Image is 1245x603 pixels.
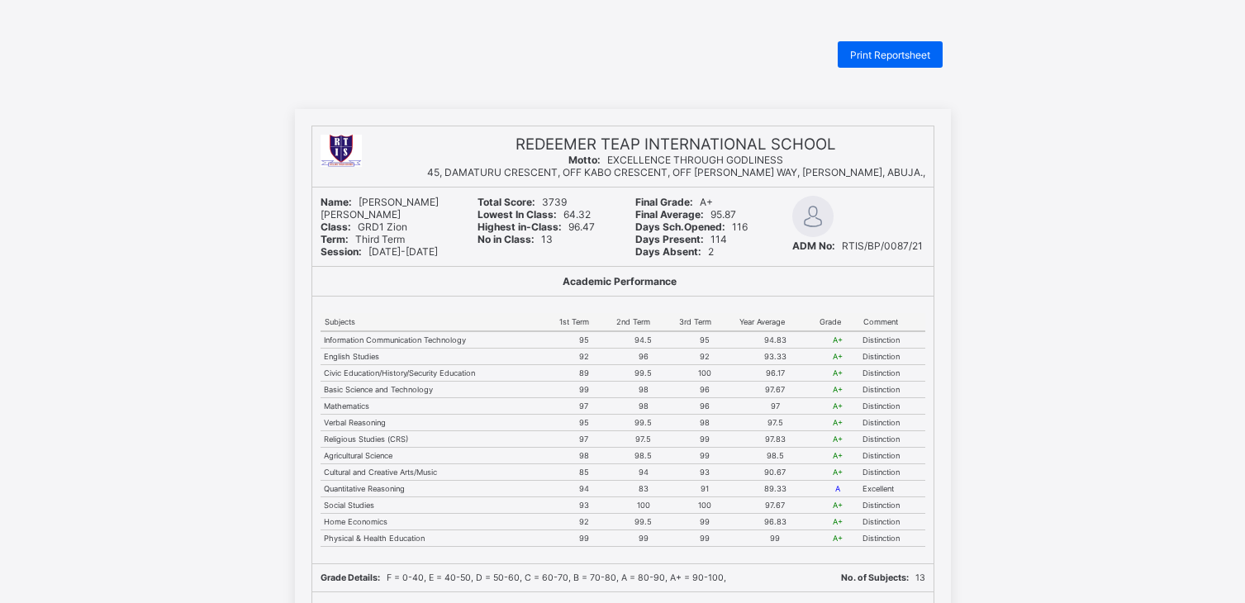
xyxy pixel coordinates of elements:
td: 98 [612,398,675,415]
td: 97.67 [735,497,815,514]
td: 99 [675,431,735,448]
td: 97.5 [612,431,675,448]
td: Cultural and Creative Arts/Music [321,464,556,481]
td: 93 [675,464,735,481]
td: 97 [555,398,612,415]
span: A+ [635,196,713,208]
span: 64.32 [478,208,591,221]
b: Name: [321,196,352,208]
span: 95.87 [635,208,736,221]
td: A [815,481,860,497]
td: 99.5 [612,514,675,530]
td: Information Communication Technology [321,331,556,349]
td: 93.33 [735,349,815,365]
td: Distinction [859,398,924,415]
span: 96.47 [478,221,595,233]
td: 93 [555,497,612,514]
td: A+ [815,331,860,349]
td: 99 [555,382,612,398]
td: 97.5 [735,415,815,431]
b: Highest in-Class: [478,221,562,233]
td: Mathematics [321,398,556,415]
td: 94 [555,481,612,497]
b: Lowest In Class: [478,208,557,221]
b: Total Score: [478,196,535,208]
td: Distinction [859,431,924,448]
span: 13 [841,572,925,583]
td: A+ [815,365,860,382]
td: A+ [815,448,860,464]
td: English Studies [321,349,556,365]
td: 89 [555,365,612,382]
b: Class: [321,221,351,233]
b: Grade Details: [321,572,380,583]
span: EXCELLENCE THROUGH GODLINESS [568,154,783,166]
td: 94 [612,464,675,481]
td: Distinction [859,331,924,349]
b: Days Absent: [635,245,701,258]
td: 96.17 [735,365,815,382]
span: 116 [635,221,748,233]
td: 90.67 [735,464,815,481]
td: A+ [815,415,860,431]
td: 98.5 [612,448,675,464]
td: A+ [815,530,860,547]
td: 98 [555,448,612,464]
span: [PERSON_NAME] [PERSON_NAME] [321,196,439,221]
td: 97 [555,431,612,448]
td: A+ [815,382,860,398]
td: 99 [612,530,675,547]
td: 98 [612,382,675,398]
span: Third Term [321,233,405,245]
td: 92 [555,349,612,365]
td: A+ [815,497,860,514]
td: 89.33 [735,481,815,497]
td: Religious Studies (CRS) [321,431,556,448]
td: 99 [675,514,735,530]
td: 92 [675,349,735,365]
td: 96.83 [735,514,815,530]
td: 96 [675,398,735,415]
td: Distinction [859,365,924,382]
td: Excellent [859,481,924,497]
th: Subjects [321,313,556,331]
td: 99 [675,448,735,464]
b: Days Sch.Opened: [635,221,725,233]
td: 98 [675,415,735,431]
td: 94.83 [735,331,815,349]
td: Distinction [859,448,924,464]
th: Comment [859,313,924,331]
td: Quantitative Reasoning [321,481,556,497]
th: 2nd Term [612,313,675,331]
span: 45, DAMATURU CRESCENT, OFF KABO CRESCENT, OFF [PERSON_NAME] WAY, [PERSON_NAME], ABUJA., [427,166,925,178]
td: A+ [815,349,860,365]
b: Days Present: [635,233,704,245]
b: Session: [321,245,362,258]
span: 2 [635,245,714,258]
b: ADM No: [792,240,835,252]
td: 99 [555,530,612,547]
td: 100 [675,497,735,514]
td: Distinction [859,382,924,398]
td: 99.5 [612,415,675,431]
td: 85 [555,464,612,481]
td: 96 [675,382,735,398]
td: 91 [675,481,735,497]
td: 95 [555,415,612,431]
b: Term: [321,233,349,245]
b: Motto: [568,154,601,166]
td: 95 [555,331,612,349]
span: GRD1 Zion [321,221,407,233]
td: 97 [735,398,815,415]
td: 92 [555,514,612,530]
td: 98.5 [735,448,815,464]
b: No. of Subjects: [841,572,909,583]
span: F = 0-40, E = 40-50, D = 50-60, C = 60-70, B = 70-80, A = 80-90, A+ = 90-100, [321,572,726,583]
td: A+ [815,431,860,448]
td: Distinction [859,497,924,514]
td: 99.5 [612,365,675,382]
td: 97.83 [735,431,815,448]
td: Basic Science and Technology [321,382,556,398]
span: Print Reportsheet [850,49,930,61]
td: Civic Education/History/Security Education [321,365,556,382]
